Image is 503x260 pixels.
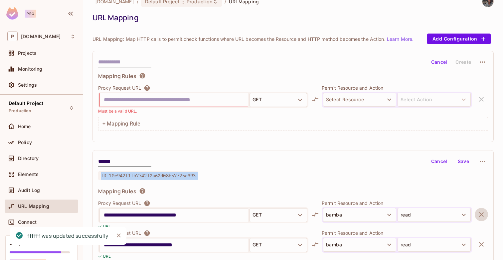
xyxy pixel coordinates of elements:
span: Connect [18,219,37,225]
span: Audit Log [18,188,40,193]
button: bamba [323,238,396,252]
p: Proxy Request URL [98,85,141,91]
p: Proxy Request URL [98,200,141,207]
span: Home [18,124,31,129]
button: bamba [323,208,396,222]
div: ffffff was updated successfully [27,232,108,240]
p: Must be a valid URL. [98,108,137,114]
button: GET [250,93,307,107]
button: Cancel [428,57,450,67]
span: URL Mapping [18,204,49,209]
img: SReyMgAAAABJRU5ErkJggg== [6,7,18,20]
button: Select Resource [323,93,396,107]
span: Directory [18,156,39,161]
button: GET [250,208,307,222]
span: Production [9,108,32,114]
span: Settings [18,82,37,88]
button: GET [250,238,307,252]
span: ID 10c942f1fb7742f2a62d08b57725e393 [98,171,198,180]
span: Mapping Rules [98,188,136,195]
button: Cancel [428,156,450,167]
button: Close [114,230,124,240]
span: Mapping Rules [98,72,136,80]
span: Monitoring [18,66,43,72]
p: Permit Resource and Action [322,230,472,236]
button: read [398,238,471,252]
span: Default Project [9,101,43,106]
p: URL Mapping: Map HTTP calls to permit.check functions where URL becomes the Resource and HTTP met... [92,36,414,42]
a: Learn More. [387,36,414,42]
button: read [398,208,471,222]
button: Create [453,57,474,67]
span: Projects [18,50,37,56]
span: Policy [18,140,32,145]
span: Workspace: permit.io [21,34,61,39]
div: + Mapping Rule [98,117,488,131]
p: ✓ URL [98,253,111,259]
span: select resource to select action [398,93,471,107]
span: Elements [18,172,39,177]
p: Permit Resource and Action [322,200,472,206]
span: P [7,32,18,41]
div: Pro [25,10,36,18]
button: Save [453,156,474,167]
div: URL Mapping [92,13,490,23]
button: Add Configuration [427,34,491,44]
button: Select Action [398,93,471,107]
p: Permit Resource and Action [322,85,472,91]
